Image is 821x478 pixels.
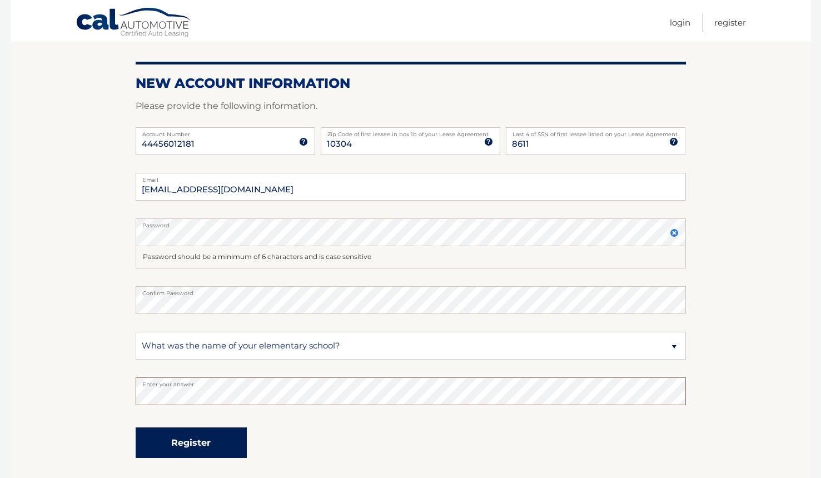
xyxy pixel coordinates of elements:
input: SSN or EIN (last 4 digits only) [506,127,685,155]
img: tooltip.svg [299,137,308,146]
label: Enter your answer [136,377,686,386]
a: Cal Automotive [76,7,192,39]
label: Password [136,218,686,227]
h2: New Account Information [136,75,686,92]
img: close.svg [670,228,679,237]
button: Register [136,427,247,458]
label: Account Number [136,127,315,136]
input: Email [136,173,686,201]
input: Account Number [136,127,315,155]
img: tooltip.svg [484,137,493,146]
a: Login [670,13,690,32]
label: Zip Code of first lessee in box 1b of your Lease Agreement [321,127,500,136]
a: Register [714,13,746,32]
div: Password should be a minimum of 6 characters and is case sensitive [136,246,686,268]
label: Last 4 of SSN of first lessee listed on your Lease Agreement [506,127,685,136]
label: Confirm Password [136,286,686,295]
input: Zip Code [321,127,500,155]
p: Please provide the following information. [136,98,686,114]
img: tooltip.svg [669,137,678,146]
label: Email [136,173,686,182]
